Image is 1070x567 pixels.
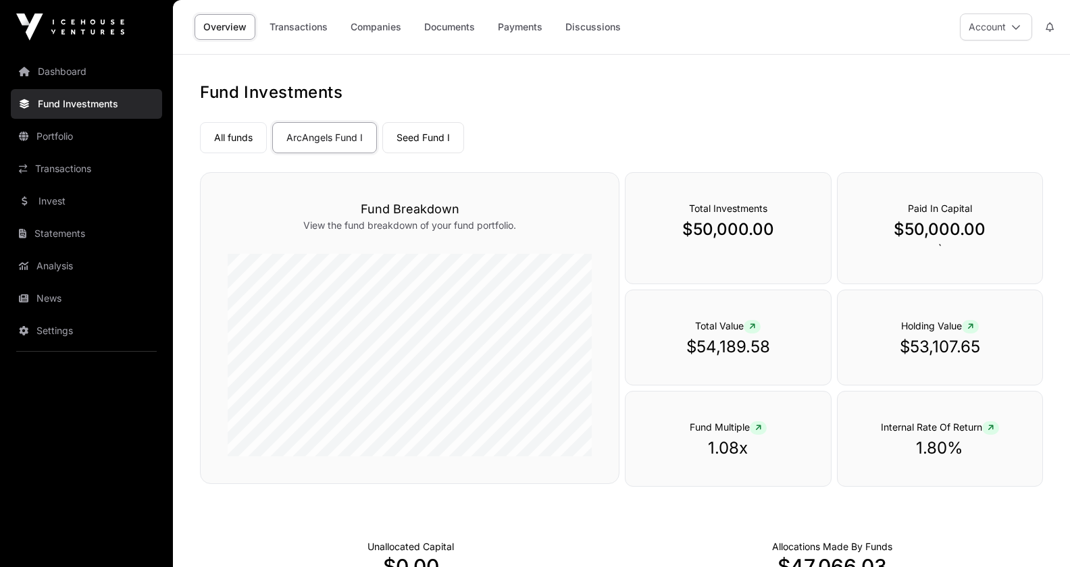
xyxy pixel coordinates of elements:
p: $50,000.00 [653,219,804,240]
h3: Fund Breakdown [228,200,592,219]
a: Portfolio [11,122,162,151]
h1: Fund Investments [200,82,1043,103]
span: Fund Multiple [690,421,767,433]
a: All funds [200,122,267,153]
p: $53,107.65 [865,336,1016,358]
a: News [11,283,162,313]
p: Cash not yet allocated [367,540,454,553]
a: Statements [11,219,162,248]
a: Invest [11,186,162,216]
p: $54,189.58 [653,336,804,358]
img: Icehouse Ventures Logo [16,13,124,40]
a: Dashboard [11,57,162,86]
p: Capital Deployed Into Companies [772,540,892,553]
button: Account [960,13,1032,40]
span: Holding Value [901,320,979,331]
a: ArcAngels Fund I [272,122,377,153]
span: Paid In Capital [908,202,972,214]
a: Transactions [261,14,336,40]
span: Total Investments [689,202,767,214]
a: Fund Investments [11,89,162,119]
p: View the fund breakdown of your fund portfolio. [228,219,592,232]
div: ` [837,172,1044,284]
a: Companies [342,14,410,40]
a: Transactions [11,154,162,184]
a: Payments [489,14,551,40]
a: Discussions [557,14,630,40]
a: Overview [195,14,255,40]
span: Total Value [695,320,761,331]
p: 1.80% [865,437,1016,459]
a: Documents [415,14,484,40]
span: Internal Rate Of Return [881,421,999,433]
a: Analysis [11,251,162,281]
a: Seed Fund I [382,122,464,153]
p: $50,000.00 [865,219,1016,240]
p: 1.08x [653,437,804,459]
a: Settings [11,316,162,346]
